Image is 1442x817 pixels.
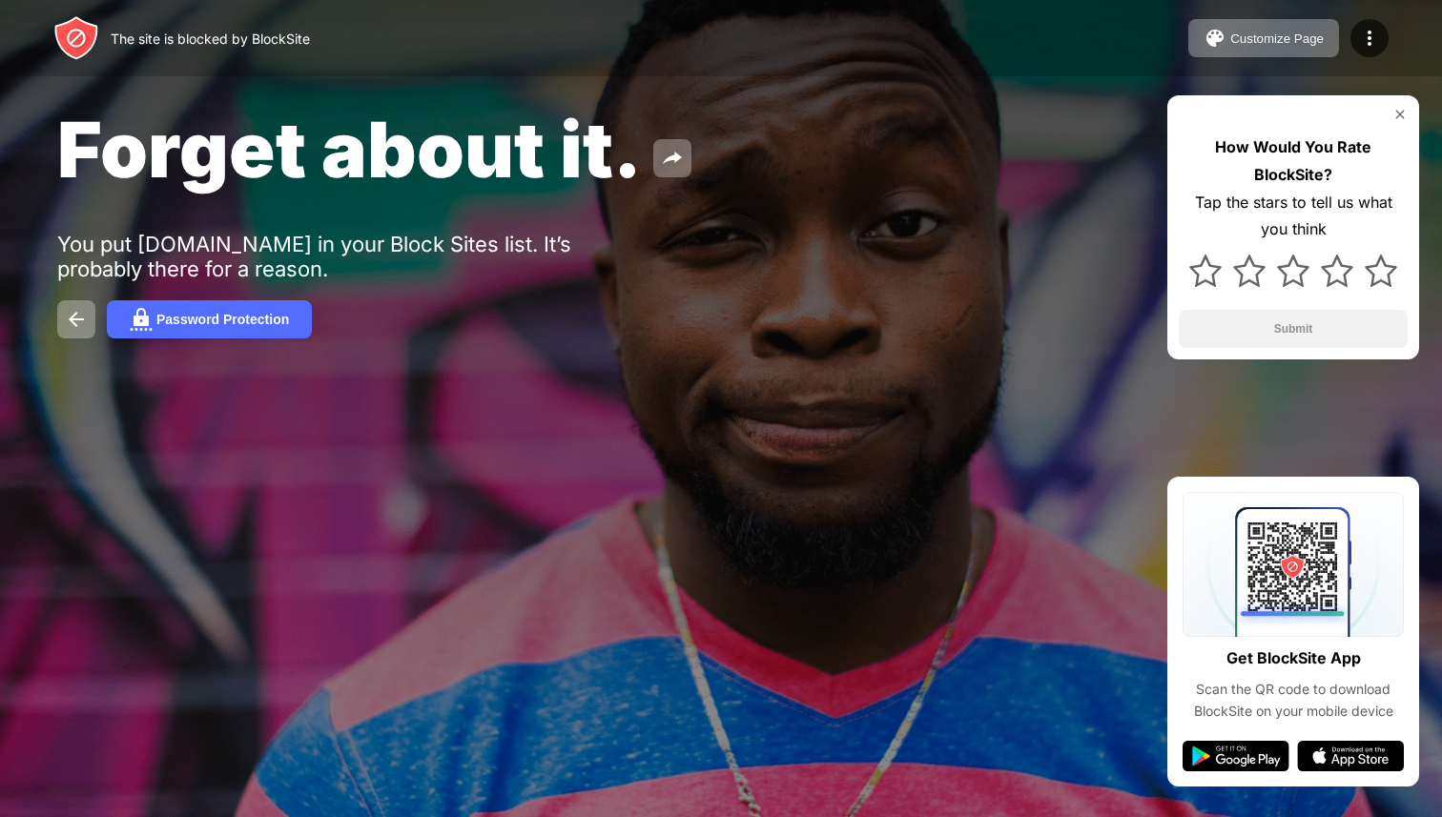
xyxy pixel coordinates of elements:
img: star.svg [1233,255,1266,287]
div: Scan the QR code to download BlockSite on your mobile device [1183,679,1404,722]
img: pallet.svg [1204,27,1226,50]
img: star.svg [1321,255,1353,287]
img: qrcode.svg [1183,492,1404,637]
img: star.svg [1189,255,1222,287]
button: Customize Page [1188,19,1339,57]
img: password.svg [130,308,153,331]
div: Get BlockSite App [1226,644,1361,672]
div: You put [DOMAIN_NAME] in your Block Sites list. It’s probably there for a reason. [57,232,647,281]
div: Password Protection [156,312,289,327]
button: Submit [1179,310,1408,348]
img: app-store.svg [1297,741,1404,771]
button: Password Protection [107,300,312,338]
img: share.svg [661,147,684,170]
span: Forget about it. [57,103,642,195]
img: star.svg [1365,255,1397,287]
img: back.svg [65,308,88,331]
div: Tap the stars to tell us what you think [1179,189,1408,244]
div: Customize Page [1230,31,1324,46]
img: header-logo.svg [53,15,99,61]
img: star.svg [1277,255,1309,287]
div: The site is blocked by BlockSite [111,31,310,47]
img: google-play.svg [1183,741,1289,771]
div: How Would You Rate BlockSite? [1179,133,1408,189]
img: rate-us-close.svg [1392,107,1408,122]
img: menu-icon.svg [1358,27,1381,50]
